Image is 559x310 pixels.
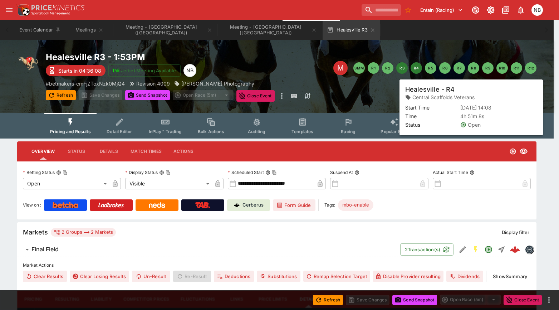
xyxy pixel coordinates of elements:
[93,143,125,160] button: Details
[218,20,321,40] button: Meeting - Healesville (AUS)
[31,246,59,253] h6: Final Field
[353,62,536,74] nav: pagination navigation
[46,52,291,63] h2: Copy To Clipboard
[54,228,113,237] div: 2 Groups 2 Markets
[166,170,171,175] button: Copy To Clipboard
[183,64,196,77] div: Nicole Brown
[469,129,504,134] span: System Controls
[508,242,522,257] a: 093dacff-2df1-4acc-998c-524c868a1f76
[23,178,109,189] div: Open
[453,62,465,74] button: R7
[330,169,353,175] p: Suspend At
[234,202,240,208] img: Cerberus
[3,4,16,16] button: open drawer
[173,90,234,100] div: split button
[469,243,482,256] button: SGM Enabled
[58,67,101,74] p: Starts in 04:36:08
[456,243,469,256] button: Edit Detail
[112,67,119,74] img: jetbet-logo.svg
[125,178,212,189] div: Visible
[114,20,217,40] button: Meeting - Mount Gambier (AUS)
[468,62,479,74] button: R8
[23,199,41,211] label: View on :
[411,62,422,74] button: R4
[469,4,482,16] button: Connected to PK
[60,143,93,160] button: Status
[368,62,379,74] button: R1
[108,64,181,77] button: Jetbet Meeting Available
[477,92,496,100] p: Override
[402,4,414,16] button: No Bookmarks
[149,129,182,134] span: InPlay™ Trading
[15,20,65,40] button: Event Calendar
[125,169,158,175] p: Display Status
[236,90,275,102] button: Close Event
[323,20,379,40] button: Healesville R3
[510,244,520,255] div: 093dacff-2df1-4acc-998c-524c868a1f76
[510,244,520,255] img: logo-cerberus--red.svg
[23,169,55,175] p: Betting Status
[125,143,167,160] button: Match Times
[439,62,451,74] button: R6
[125,90,170,100] button: Send Snapshot
[362,4,401,16] input: search
[525,62,536,74] button: R12
[173,271,211,282] span: Re-Result
[214,271,254,282] button: Deductions
[303,271,370,282] button: Remap Selection Target
[107,129,132,134] span: Detail Editor
[17,52,40,74] img: greyhound_racing.png
[257,271,300,282] button: Substitutions
[443,92,463,100] p: Overtype
[381,129,407,134] span: Popular Bets
[396,62,408,74] button: R3
[132,271,170,282] button: Un-Result
[504,295,542,305] button: Close Event
[31,12,70,15] img: Sportsbook Management
[496,62,508,74] button: R10
[509,148,516,155] svg: Open
[23,271,67,282] button: Clear Results
[272,170,277,175] button: Copy To Clipboard
[440,295,501,305] div: split button
[545,296,553,304] button: more
[416,4,467,16] button: Select Tenant
[23,260,531,271] label: Market Actions
[291,129,313,134] span: Templates
[433,169,468,175] p: Actual Start Time
[50,129,91,134] span: Pricing and Results
[489,271,531,282] button: ShowSummary
[392,295,437,305] button: Send Snapshot
[136,80,170,87] p: Revision 4009
[198,129,224,134] span: Bulk Actions
[338,199,373,211] div: Betting Target: cerberus
[373,271,444,282] button: Disable Provider resulting
[248,129,265,134] span: Auditing
[338,202,373,209] span: mbo-enable
[514,4,527,16] button: Notifications
[519,147,528,156] svg: Visible
[278,90,286,102] button: more
[525,245,534,254] div: betmakers
[195,202,210,208] img: TabNZ
[484,245,493,254] svg: Open
[23,228,48,236] h5: Markets
[26,143,60,160] button: Overview
[313,295,343,305] button: Refresh
[511,92,533,100] p: Auto-Save
[531,4,543,16] div: Nicole Brown
[432,91,536,102] div: Start From
[16,3,30,17] img: PriceKinetics Logo
[70,271,129,282] button: Clear Losing Results
[446,271,483,282] button: Dividends
[482,243,495,256] button: Open
[511,62,522,74] button: R11
[341,129,355,134] span: Racing
[46,80,125,87] p: Copy To Clipboard
[181,80,254,87] p: [PERSON_NAME] Photography
[400,243,453,256] button: 2Transaction(s)
[333,61,348,75] div: Edit Meeting
[482,62,494,74] button: R9
[53,202,78,208] img: Betcha
[273,199,315,211] a: Form Guide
